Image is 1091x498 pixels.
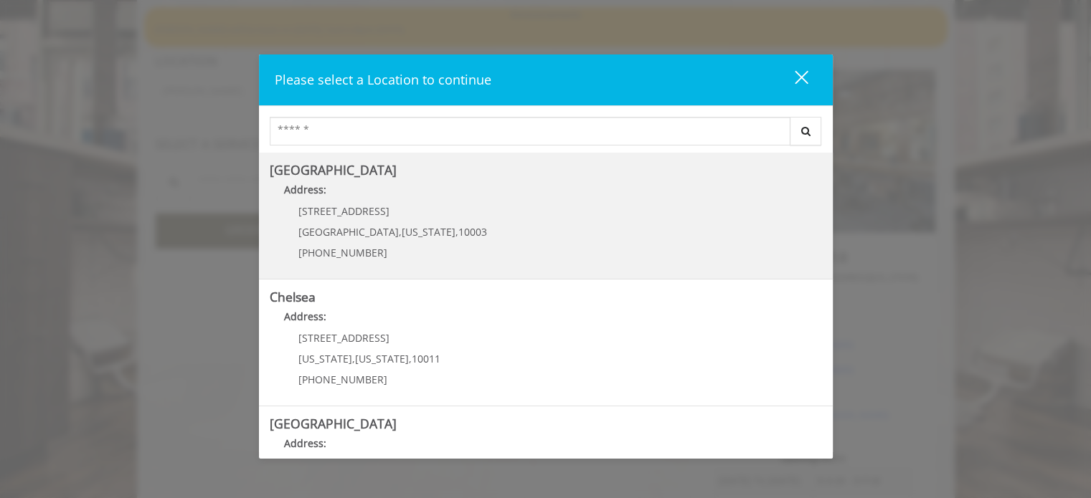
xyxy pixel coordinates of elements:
[778,70,807,91] div: close dialog
[284,310,326,323] b: Address:
[275,71,491,88] span: Please select a Location to continue
[298,331,389,345] span: [STREET_ADDRESS]
[798,126,814,136] i: Search button
[355,352,409,365] span: [US_STATE]
[409,352,412,365] span: ,
[298,204,389,218] span: [STREET_ADDRESS]
[270,117,822,153] div: Center Select
[270,415,397,432] b: [GEOGRAPHIC_DATA]
[399,225,402,239] span: ,
[455,225,458,239] span: ,
[298,246,387,259] span: [PHONE_NUMBER]
[298,373,387,386] span: [PHONE_NUMBER]
[298,225,399,239] span: [GEOGRAPHIC_DATA]
[284,183,326,196] b: Address:
[270,161,397,178] b: [GEOGRAPHIC_DATA]
[270,288,316,305] b: Chelsea
[298,352,352,365] span: [US_STATE]
[412,352,440,365] span: 10011
[270,117,790,145] input: Search Center
[284,436,326,450] b: Address:
[458,225,487,239] span: 10003
[768,65,817,95] button: close dialog
[352,352,355,365] span: ,
[402,225,455,239] span: [US_STATE]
